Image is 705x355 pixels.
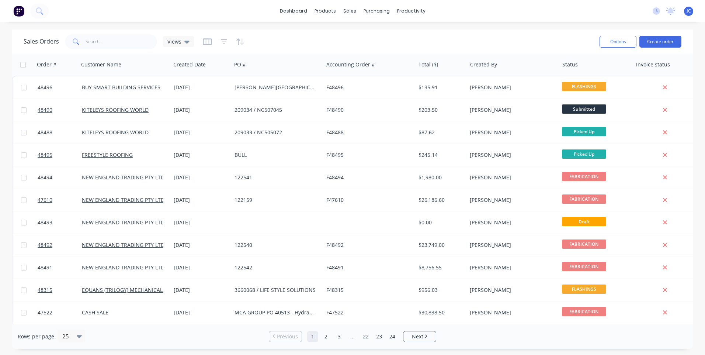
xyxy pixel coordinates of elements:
[360,331,371,342] a: Page 22
[174,286,229,294] div: [DATE]
[562,217,606,226] span: Draft
[38,84,52,91] span: 48496
[82,129,149,136] a: KITELEYS ROOFING WORLD
[347,331,358,342] a: Jump forward
[419,129,462,136] div: $87.62
[38,286,52,294] span: 48315
[470,264,552,271] div: [PERSON_NAME]
[562,149,606,159] span: Picked Up
[174,219,229,226] div: [DATE]
[326,106,408,114] div: F48490
[419,309,462,316] div: $30,838.50
[470,129,552,136] div: [PERSON_NAME]
[234,61,246,68] div: PO #
[419,286,462,294] div: $956.03
[82,309,108,316] a: CASH SALE
[38,174,52,181] span: 48494
[470,309,552,316] div: [PERSON_NAME]
[266,331,439,342] ul: Pagination
[419,196,462,204] div: $26,186.60
[419,151,462,159] div: $245.14
[174,84,229,91] div: [DATE]
[82,219,164,226] a: NEW ENGLAND TRADING PTY LTD
[419,106,462,114] div: $203.50
[636,61,670,68] div: Invoice status
[470,174,552,181] div: [PERSON_NAME]
[18,333,54,340] span: Rows per page
[38,219,52,226] span: 48493
[562,307,606,316] span: FABRICATION
[412,333,423,340] span: Next
[562,61,578,68] div: Status
[326,196,408,204] div: F47610
[326,151,408,159] div: F48495
[38,234,82,256] a: 48492
[82,286,222,293] a: EQUANS (TRILOGY) MECHANICAL SERVICES AUST PTY LTD
[174,196,229,204] div: [DATE]
[639,36,681,48] button: Create order
[307,331,318,342] a: Page 1 is your current page
[38,264,52,271] span: 48491
[38,144,82,166] a: 48495
[86,34,157,49] input: Search...
[326,309,408,316] div: F47522
[403,333,436,340] a: Next page
[320,331,331,342] a: Page 2
[326,174,408,181] div: F48494
[174,309,229,316] div: [DATE]
[235,129,316,136] div: 209033 / NC505072
[82,84,160,91] a: BUY SMART BUILDING SERVICES
[235,286,316,294] div: 3660068 / LIFE STYLE SOLUTIONS
[334,331,345,342] a: Page 3
[174,264,229,271] div: [DATE]
[387,331,398,342] a: Page 24
[38,121,82,144] a: 48488
[38,106,52,114] span: 48490
[174,106,229,114] div: [DATE]
[562,104,606,114] span: Submitted
[470,151,552,159] div: [PERSON_NAME]
[470,241,552,249] div: [PERSON_NAME]
[276,6,311,17] a: dashboard
[419,174,462,181] div: $1,980.00
[419,264,462,271] div: $8,756.55
[419,241,462,249] div: $23,749.00
[38,151,52,159] span: 48495
[326,286,408,294] div: F48315
[562,285,606,294] span: FLASHINGS
[374,331,385,342] a: Page 23
[360,6,393,17] div: purchasing
[326,241,408,249] div: F48492
[38,279,82,301] a: 48315
[82,241,164,248] a: NEW ENGLAND TRADING PTY LTD
[174,174,229,181] div: [DATE]
[235,264,316,271] div: 122542
[562,194,606,204] span: FABRICATION
[326,264,408,271] div: F48491
[174,151,229,159] div: [DATE]
[38,211,82,234] a: 48493
[235,241,316,249] div: 122540
[235,174,316,181] div: 122541
[38,129,52,136] span: 48488
[562,172,606,181] span: FABRICATION
[562,82,606,91] span: FLASHINGS
[269,333,302,340] a: Previous page
[82,174,164,181] a: NEW ENGLAND TRADING PTY LTD
[600,36,636,48] button: Options
[81,61,121,68] div: Customer Name
[82,196,164,203] a: NEW ENGLAND TRADING PTY LTD
[173,61,206,68] div: Created Date
[235,309,316,316] div: MCA GROUP PO 40513 - Hydraulic Tanks
[326,84,408,91] div: F48496
[167,38,181,45] span: Views
[235,151,316,159] div: BULL
[277,333,298,340] span: Previous
[419,219,462,226] div: $0.00
[687,8,691,14] span: JC
[82,264,164,271] a: NEW ENGLAND TRADING PTY LTD
[82,151,133,158] a: FREESTYLE ROOFING
[38,241,52,249] span: 48492
[235,84,316,91] div: [PERSON_NAME][GEOGRAPHIC_DATA]
[470,106,552,114] div: [PERSON_NAME]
